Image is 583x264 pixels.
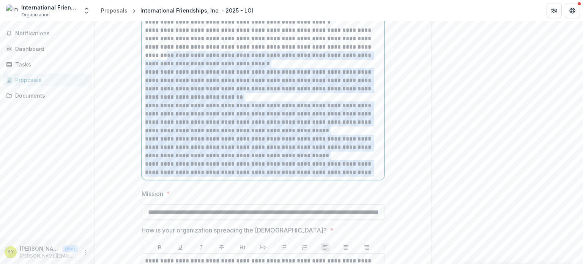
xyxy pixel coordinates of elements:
p: Mission [142,189,163,198]
div: International Friendships, Inc. - 2025 - LOI [140,6,253,14]
button: Italicize [197,243,206,252]
nav: breadcrumb [98,5,256,16]
div: Barry Yang [8,250,14,255]
button: Heading 2 [258,243,268,252]
div: Dashboard [15,45,85,53]
button: Get Help [565,3,580,18]
div: Proposals [15,76,85,84]
a: Documents [3,89,91,102]
button: Notifications [3,27,91,40]
button: Partners [547,3,562,18]
button: Ordered List [300,243,309,252]
p: [PERSON_NAME][EMAIL_ADDRESS][DOMAIN_NAME] [20,253,78,259]
button: Bold [155,243,164,252]
p: User [62,245,78,252]
div: Proposals [101,6,128,14]
button: Open entity switcher [81,3,92,18]
button: Align Right [362,243,371,252]
button: Bullet List [279,243,288,252]
span: Organization [21,11,50,18]
button: Strike [217,243,226,252]
button: Align Center [341,243,350,252]
div: Tasks [15,60,85,68]
p: [PERSON_NAME] [20,245,59,253]
a: Dashboard [3,43,91,55]
button: Align Left [321,243,330,252]
div: Documents [15,92,85,100]
a: Tasks [3,58,91,71]
a: Proposals [3,74,91,86]
p: How is your organization spreading the [DEMOGRAPHIC_DATA]? [142,226,327,235]
a: Proposals [98,5,131,16]
img: International Friendships, Inc. [6,5,18,17]
div: International Friendships, Inc. [21,3,78,11]
span: Notifications [15,30,88,37]
button: Underline [176,243,185,252]
button: More [81,248,90,257]
button: Heading 1 [238,243,247,252]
